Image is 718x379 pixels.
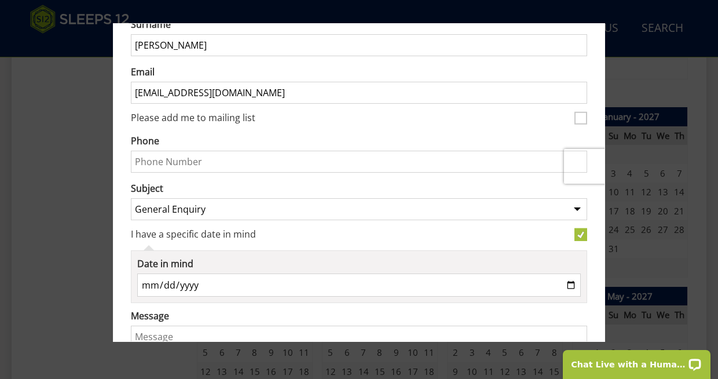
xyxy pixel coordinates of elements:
iframe: reCAPTCHA [564,149,712,184]
label: Message [131,309,587,323]
label: Subject [131,181,587,195]
label: Date in mind [137,257,581,271]
iframe: LiveChat chat widget [555,342,718,379]
label: Surname [131,17,587,31]
label: Email [131,65,587,79]
input: e.g. 10/05/2026 [137,274,581,297]
label: Please add me to mailing list [131,112,570,125]
input: Surname [131,34,587,56]
input: Phone Number [131,151,587,173]
label: I have a specific date in mind [131,229,570,242]
label: Phone [131,134,587,148]
input: Email Address [131,82,587,104]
